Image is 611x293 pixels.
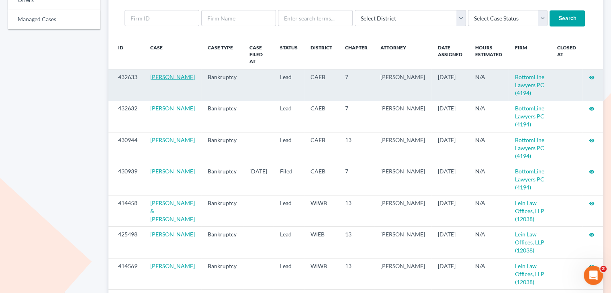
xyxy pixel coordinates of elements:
a: BottomLine Lawyers PC (4194) [515,73,544,96]
a: BottomLine Lawyers PC (4194) [515,136,544,159]
td: [PERSON_NAME] [374,195,431,227]
input: Enter search terms... [278,10,353,26]
td: N/A [469,227,509,258]
td: 7 [339,69,374,101]
i: visibility [589,138,595,143]
td: [PERSON_NAME] [374,132,431,164]
td: Bankruptcy [201,258,243,289]
th: ID [108,39,144,69]
td: [DATE] [431,132,469,164]
td: 432632 [108,101,144,132]
td: CAEB [304,132,339,164]
i: visibility [589,106,595,112]
th: Case Filed At [243,39,274,69]
td: [PERSON_NAME] [374,69,431,101]
a: Lein Law Offices, LLP (12038) [515,199,544,222]
td: WIWB [304,195,339,227]
a: BottomLine Lawyers PC (4194) [515,105,544,128]
a: [PERSON_NAME] [150,73,195,80]
a: visibility [589,231,595,238]
td: 430944 [108,132,144,164]
a: Lein Law Offices, LLP (12038) [515,262,544,285]
th: Chapter [339,39,374,69]
td: [PERSON_NAME] [374,258,431,289]
td: 13 [339,132,374,164]
td: 13 [339,195,374,227]
th: Case [144,39,201,69]
td: CAEB [304,69,339,101]
td: 430939 [108,164,144,195]
th: Hours Estimated [469,39,509,69]
i: visibility [589,232,595,238]
a: Managed Cases [8,10,100,29]
td: [DATE] [243,164,274,195]
td: Bankruptcy [201,132,243,164]
span: 2 [600,266,607,272]
td: 13 [339,227,374,258]
input: Search [550,10,585,26]
td: N/A [469,101,509,132]
a: visibility [589,262,595,269]
th: Attorney [374,39,431,69]
td: N/A [469,132,509,164]
a: [PERSON_NAME] & [PERSON_NAME] [150,199,195,222]
th: Firm [509,39,551,69]
th: Date Assigned [431,39,469,69]
td: 414458 [108,195,144,227]
td: [DATE] [431,164,469,195]
td: N/A [469,69,509,101]
td: CAEB [304,101,339,132]
td: Bankruptcy [201,164,243,195]
a: [PERSON_NAME] [150,231,195,238]
a: visibility [589,105,595,112]
td: 7 [339,101,374,132]
a: [PERSON_NAME] [150,168,195,175]
a: BottomLine Lawyers PC (4194) [515,168,544,191]
a: visibility [589,73,595,80]
a: [PERSON_NAME] [150,262,195,269]
a: [PERSON_NAME] [150,105,195,112]
td: Lead [274,227,304,258]
td: Bankruptcy [201,69,243,101]
td: 7 [339,164,374,195]
td: Lead [274,258,304,289]
th: Closed at [551,39,582,69]
td: [DATE] [431,69,469,101]
td: N/A [469,195,509,227]
td: Lead [274,101,304,132]
td: [DATE] [431,227,469,258]
iframe: Intercom live chat [584,266,603,285]
td: [DATE] [431,101,469,132]
td: 425498 [108,227,144,258]
a: visibility [589,168,595,175]
td: Lead [274,69,304,101]
td: Filed [274,164,304,195]
a: visibility [589,136,595,143]
th: District [304,39,339,69]
td: WIEB [304,227,339,258]
a: visibility [589,199,595,206]
td: Lead [274,132,304,164]
td: WIWB [304,258,339,289]
td: Bankruptcy [201,227,243,258]
i: visibility [589,201,595,206]
td: 432633 [108,69,144,101]
td: [PERSON_NAME] [374,164,431,195]
input: Firm Name [201,10,276,26]
input: Firm ID [125,10,199,26]
td: [DATE] [431,258,469,289]
th: Status [274,39,304,69]
td: 13 [339,258,374,289]
i: visibility [589,169,595,175]
td: [PERSON_NAME] [374,227,431,258]
td: CAEB [304,164,339,195]
td: N/A [469,164,509,195]
td: Bankruptcy [201,101,243,132]
a: [PERSON_NAME] [150,136,195,143]
i: visibility [589,264,595,269]
a: Lein Law Offices, LLP (12038) [515,231,544,254]
td: N/A [469,258,509,289]
td: Lead [274,195,304,227]
i: visibility [589,75,595,80]
td: 414569 [108,258,144,289]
